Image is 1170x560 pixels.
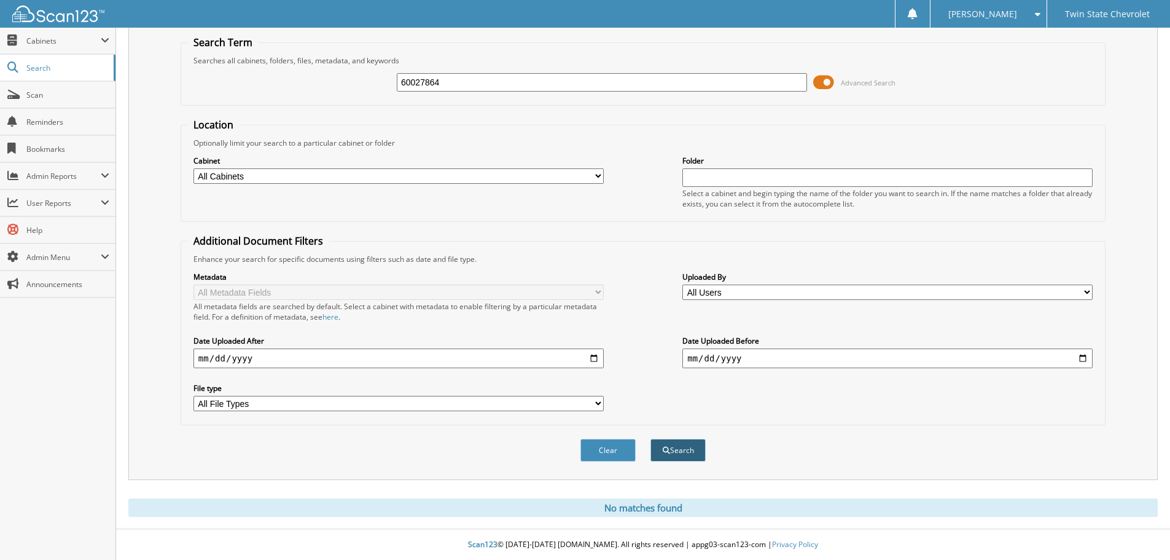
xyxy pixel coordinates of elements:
iframe: Chat Widget [1109,501,1170,560]
input: end [682,349,1093,368]
label: Uploaded By [682,272,1093,282]
button: Search [650,439,706,462]
label: Cabinet [193,156,604,166]
span: Advanced Search [841,78,895,87]
span: Search [26,63,107,73]
span: Cabinets [26,36,101,46]
label: File type [193,383,604,393]
div: All metadata fields are searched by default. Select a cabinet with metadata to enable filtering b... [193,301,604,322]
label: Metadata [193,272,604,282]
label: Date Uploaded Before [682,336,1093,346]
span: Twin State Chevrolet [1065,10,1150,18]
span: Reminders [26,117,109,127]
div: No matches found [128,499,1158,517]
span: Scan123 [468,539,497,550]
div: Select a cabinet and begin typing the name of the folder you want to search in. If the name match... [682,188,1093,209]
span: Admin Menu [26,252,101,262]
span: Bookmarks [26,144,109,154]
label: Date Uploaded After [193,336,604,346]
span: Announcements [26,279,109,290]
label: Folder [682,156,1093,166]
span: User Reports [26,198,101,208]
a: here [322,312,338,322]
div: © [DATE]-[DATE] [DOMAIN_NAME]. All rights reserved | appg03-scan123-com | [116,530,1170,560]
div: Optionally limit your search to a particular cabinet or folder [187,138,1099,148]
button: Clear [580,439,636,462]
div: Searches all cabinets, folders, files, metadata, and keywords [187,55,1099,66]
span: Scan [26,90,109,100]
a: Privacy Policy [772,539,818,550]
span: [PERSON_NAME] [948,10,1017,18]
img: scan123-logo-white.svg [12,6,104,22]
legend: Search Term [187,36,259,49]
span: Help [26,225,109,235]
span: Admin Reports [26,171,101,181]
legend: Additional Document Filters [187,234,329,248]
input: start [193,349,604,368]
legend: Location [187,118,240,132]
div: Enhance your search for specific documents using filters such as date and file type. [187,254,1099,264]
